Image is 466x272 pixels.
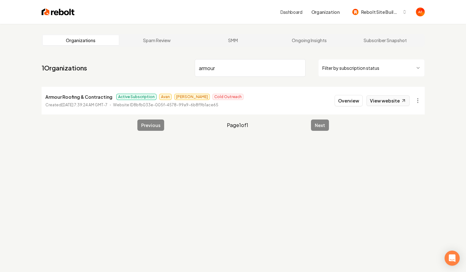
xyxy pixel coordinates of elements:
img: Rebolt Site Builder [352,9,359,15]
p: Created [45,102,107,108]
p: Armour Roofing & Contracting [45,93,112,101]
a: 1Organizations [42,64,87,72]
a: Organizations [43,35,119,45]
button: Open user button [416,8,425,16]
p: Website ID 8bfb033e-005f-4578-99a9-6b8f9b1ace65 [113,102,218,108]
img: Avan Fahimi [416,8,425,16]
button: Organization [308,6,343,18]
span: Active Subscription [116,94,157,100]
span: Cold Outreach [212,94,244,100]
a: Ongoing Insights [271,35,347,45]
a: Subscriber Snapshot [347,35,423,45]
button: Overview [335,95,363,106]
time: [DATE] 7:39:24 AM GMT-7 [61,103,107,107]
span: Rebolt Site Builder [361,9,400,15]
span: Page 1 of 1 [227,121,248,129]
div: Open Intercom Messenger [445,251,460,266]
a: Dashboard [280,9,302,15]
a: SMM [195,35,271,45]
a: View website [366,95,410,106]
span: Avan [159,94,172,100]
img: Rebolt Logo [42,8,75,16]
a: Spam Review [119,35,195,45]
input: Search by name or ID [195,59,306,77]
span: [PERSON_NAME] [174,94,210,100]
